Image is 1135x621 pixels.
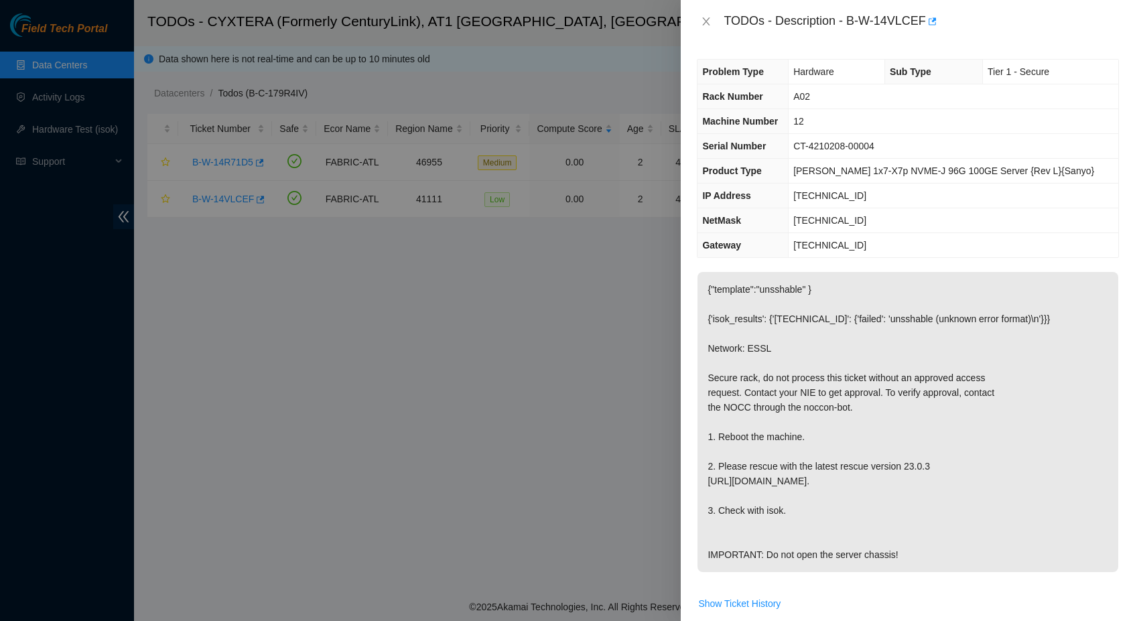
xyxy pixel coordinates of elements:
button: Close [697,15,716,28]
span: Product Type [702,165,761,176]
span: [TECHNICAL_ID] [793,215,866,226]
button: Show Ticket History [697,593,781,614]
span: Gateway [702,240,741,251]
span: Serial Number [702,141,766,151]
span: [PERSON_NAME] 1x7-X7p NVME-J 96G 100GE Server {Rev L}{Sanyo} [793,165,1094,176]
span: IP Address [702,190,750,201]
span: [TECHNICAL_ID] [793,240,866,251]
span: Sub Type [890,66,931,77]
span: 12 [793,116,804,127]
span: Problem Type [702,66,764,77]
span: close [701,16,712,27]
span: Show Ticket History [698,596,781,611]
span: CT-4210208-00004 [793,141,874,151]
div: TODOs - Description - B-W-14VLCEF [724,11,1119,32]
p: {"template":"unsshable" } {'isok_results': {'[TECHNICAL_ID]': {'failed': 'unsshable (unknown erro... [697,272,1118,572]
span: [TECHNICAL_ID] [793,190,866,201]
span: Machine Number [702,116,778,127]
span: A02 [793,91,810,102]
span: NetMask [702,215,741,226]
span: Rack Number [702,91,762,102]
span: Tier 1 - Secure [988,66,1049,77]
span: Hardware [793,66,834,77]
